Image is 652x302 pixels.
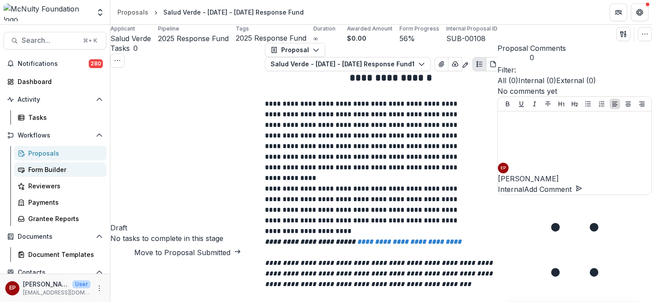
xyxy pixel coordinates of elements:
[4,57,106,71] button: Notifications280
[158,25,179,33] p: Pipeline
[236,34,306,42] span: 2025 Response Fund
[543,99,553,109] button: Strike
[28,250,99,259] div: Document Templates
[631,4,648,21] button: Get Help
[14,247,106,262] a: Document Templates
[637,99,647,109] button: Align Right
[14,195,106,210] a: Payments
[72,280,90,288] p: User
[81,36,99,46] div: ⌘ + K
[18,233,92,241] span: Documents
[497,54,566,62] span: 0
[163,8,304,17] div: Salud Verde - [DATE] - [DATE] Response Fund
[28,214,99,223] div: Grantee Reports
[4,92,106,107] button: Open Activity
[14,162,106,177] a: Form Builder
[472,57,486,71] button: Plaintext view
[28,149,99,158] div: Proposals
[14,179,106,193] a: Reviewers
[18,60,89,68] span: Notifications
[4,128,106,142] button: Open Workflows
[158,33,229,44] p: 2025 Response Fund
[4,32,106,50] button: Search...
[28,113,99,122] div: Tasks
[110,25,135,33] p: Applicant
[498,184,524,195] button: Internal
[347,34,366,43] p: $0.00
[28,181,99,191] div: Reviewers
[114,6,152,19] a: Proposals
[399,25,439,33] p: Form Progress
[556,99,567,109] button: Heading 1
[18,269,92,276] span: Contacts
[4,74,106,89] a: Dashboard
[14,110,106,125] a: Tasks
[94,4,106,21] button: Open entity switcher
[610,4,627,21] button: Partners
[623,99,633,109] button: Align Center
[89,59,103,68] span: 280
[14,146,106,161] a: Proposals
[110,43,130,54] h3: Tasks
[501,166,506,170] div: esther park
[569,99,580,109] button: Heading 2
[236,25,249,33] p: Tags
[313,25,335,33] p: Duration
[23,289,90,297] p: [EMAIL_ADDRESS][DOMAIN_NAME]
[110,34,151,43] span: Salud Verde
[516,99,527,109] button: Underline
[22,36,78,45] span: Search...
[497,65,652,75] p: Filter:
[28,198,99,207] div: Payments
[347,25,392,33] p: Awarded Amount
[434,57,448,71] button: View Attached Files
[94,283,105,294] button: More
[399,33,415,44] p: 56 %
[110,233,265,244] h5: No tasks to complete in this stage
[4,4,90,21] img: McNulty Foundation logo
[28,165,99,174] div: Form Builder
[18,96,92,103] span: Activity
[117,8,148,17] div: Proposals
[9,285,16,291] div: esther park
[518,76,556,85] span: Internal ( 0 )
[583,99,593,109] button: Bullet List
[497,76,518,85] span: All ( 0 )
[110,222,127,233] h4: Draft
[110,54,124,68] button: Toggle View Cancelled Tasks
[524,184,582,195] button: Add Comment
[313,34,318,43] p: ∞
[110,247,265,258] button: Move to Proposal Submitted
[486,57,500,71] button: PDF view
[446,33,486,44] p: SUB-00108
[4,229,106,244] button: Open Documents
[114,6,307,19] nav: breadcrumb
[462,57,469,71] button: Edit as form
[18,132,92,139] span: Workflows
[265,57,431,71] button: Salud Verde - [DATE] - [DATE] Response Fund1
[610,99,620,109] button: Align Left
[4,265,106,279] button: Open Contacts
[497,43,566,62] button: Proposal Comments
[502,99,513,109] button: Bold
[18,77,99,86] div: Dashboard
[498,173,652,184] p: [PERSON_NAME]
[265,43,325,57] button: Proposal
[23,279,69,289] p: [PERSON_NAME]
[446,25,497,33] p: Internal Proposal ID
[596,99,607,109] button: Ordered List
[14,211,106,226] a: Grantee Reports
[497,86,652,96] p: No comments yet
[133,44,138,53] span: 0
[556,76,596,85] span: External ( 0 )
[110,33,151,44] a: Salud Verde
[529,99,540,109] button: Italicize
